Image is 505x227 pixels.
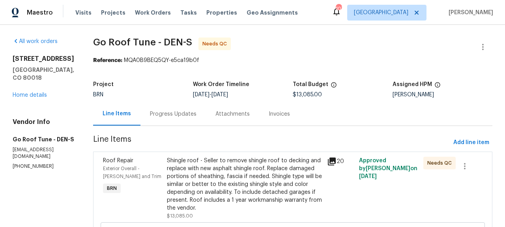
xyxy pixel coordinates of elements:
[93,56,492,64] div: MQA0B9BEQ5QY-e5ca19b0f
[13,118,74,126] h4: Vendor Info
[135,9,171,17] span: Work Orders
[359,158,417,179] span: Approved by [PERSON_NAME] on
[445,9,493,17] span: [PERSON_NAME]
[453,138,489,148] span: Add line item
[180,10,197,15] span: Tasks
[211,92,228,98] span: [DATE]
[269,110,290,118] div: Invoices
[103,166,161,179] span: Exterior Overall - [PERSON_NAME] and Trim
[393,92,492,98] div: [PERSON_NAME]
[359,174,377,179] span: [DATE]
[101,9,125,17] span: Projects
[293,92,322,98] span: $13,085.00
[427,159,455,167] span: Needs QC
[215,110,250,118] div: Attachments
[206,9,237,17] span: Properties
[104,184,120,192] span: BRN
[331,82,337,92] span: The total cost of line items that have been proposed by Opendoor. This sum includes line items th...
[13,163,74,170] p: [PHONE_NUMBER]
[193,82,249,87] h5: Work Order Timeline
[193,92,228,98] span: -
[247,9,298,17] span: Geo Assignments
[354,9,408,17] span: [GEOGRAPHIC_DATA]
[327,157,354,166] div: 20
[103,158,133,163] span: Roof Repair
[103,110,131,118] div: Line Items
[93,135,450,150] span: Line Items
[336,5,341,13] div: 107
[450,135,492,150] button: Add line item
[93,38,192,47] span: Go Roof Tune - DEN-S
[93,82,114,87] h5: Project
[167,214,193,218] span: $13,085.00
[393,82,432,87] h5: Assigned HPM
[13,66,74,82] h5: [GEOGRAPHIC_DATA], CO 80018
[75,9,92,17] span: Visits
[13,39,58,44] a: All work orders
[193,92,209,98] span: [DATE]
[202,40,230,48] span: Needs QC
[293,82,328,87] h5: Total Budget
[27,9,53,17] span: Maestro
[150,110,196,118] div: Progress Updates
[13,55,74,63] h2: [STREET_ADDRESS]
[13,92,47,98] a: Home details
[93,58,122,63] b: Reference:
[93,92,103,98] span: BRN
[434,82,441,92] span: The hpm assigned to this work order.
[13,135,74,143] h5: Go Roof Tune - DEN-S
[13,146,74,160] p: [EMAIL_ADDRESS][DOMAIN_NAME]
[167,157,322,212] div: Shingle roof - Seller to remove shingle roof to decking and replace with new asphalt shingle roof...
